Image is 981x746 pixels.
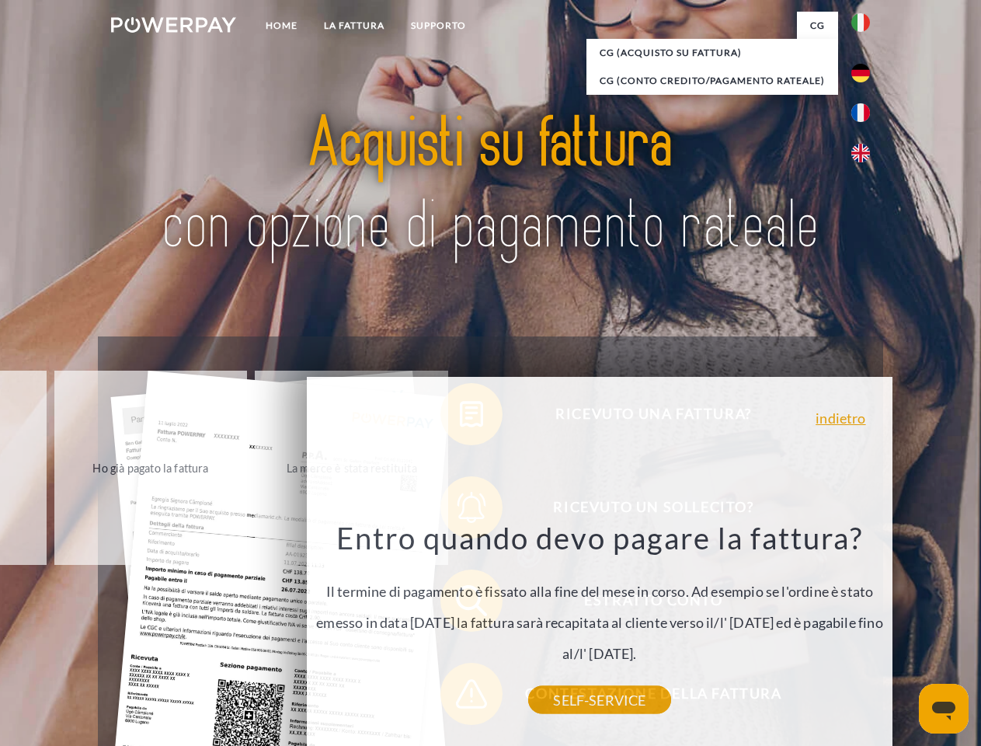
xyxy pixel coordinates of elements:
img: de [851,64,870,82]
a: LA FATTURA [311,12,398,40]
img: fr [851,103,870,122]
div: La merce è stata restituita [264,457,439,478]
img: en [851,144,870,162]
div: Il termine di pagamento è fissato alla fine del mese in corso. Ad esempio se l'ordine è stato eme... [316,519,883,700]
h3: Entro quando devo pagare la fattura? [316,519,883,556]
a: Supporto [398,12,479,40]
a: CG (Conto Credito/Pagamento rateale) [586,67,838,95]
a: Home [252,12,311,40]
div: Ho già pagato la fattura [64,457,238,478]
img: it [851,13,870,32]
img: title-powerpay_it.svg [148,75,833,298]
a: SELF-SERVICE [528,686,670,714]
a: indietro [816,411,865,425]
a: CG (Acquisto su fattura) [586,39,838,67]
img: logo-powerpay-white.svg [111,17,236,33]
a: CG [797,12,838,40]
iframe: Pulsante per aprire la finestra di messaggistica [919,684,969,734]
